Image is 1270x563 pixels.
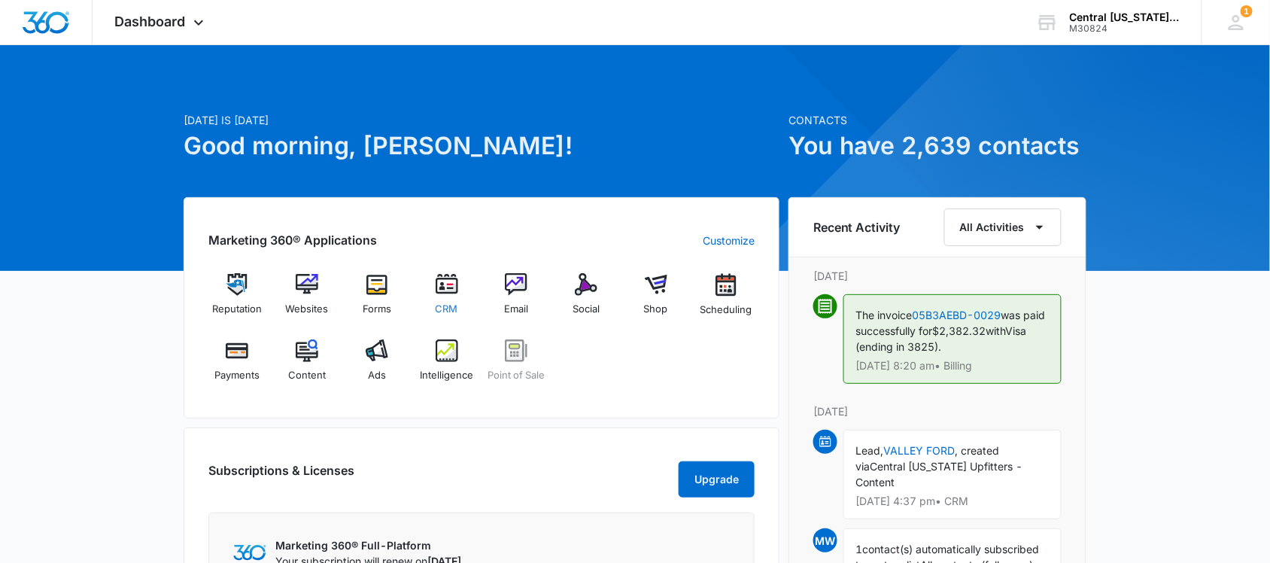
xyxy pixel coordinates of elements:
[856,496,1049,507] p: [DATE] 4:37 pm • CRM
[212,302,262,317] span: Reputation
[504,302,528,317] span: Email
[856,460,1023,488] span: Central [US_STATE] Upfitters - Content
[1241,5,1253,17] span: 1
[679,461,755,498] button: Upgrade
[278,273,336,327] a: Websites
[856,444,884,457] span: Lead,
[1070,23,1180,34] div: account id
[184,112,779,128] p: [DATE] is [DATE]
[488,368,545,383] span: Point of Sale
[348,339,406,394] a: Ads
[208,231,377,249] h2: Marketing 360® Applications
[418,273,475,327] a: CRM
[488,339,545,394] a: Point of Sale
[788,128,1086,164] h1: You have 2,639 contacts
[115,14,186,29] span: Dashboard
[856,309,913,321] span: The invoice
[208,273,266,327] a: Reputation
[813,528,837,552] span: MW
[348,273,406,327] a: Forms
[420,368,473,383] span: Intelligence
[944,208,1062,246] button: All Activities
[436,302,458,317] span: CRM
[233,545,266,561] img: Marketing 360 Logo
[813,218,901,236] h6: Recent Activity
[884,444,956,457] a: VALLEY FORD
[627,273,685,327] a: Shop
[278,339,336,394] a: Content
[697,273,755,327] a: Scheduling
[288,368,326,383] span: Content
[558,273,615,327] a: Social
[788,112,1086,128] p: Contacts
[214,368,260,383] span: Payments
[418,339,475,394] a: Intelligence
[933,324,986,337] span: $2,382.32
[813,268,1062,284] p: [DATE]
[856,361,1049,371] p: [DATE] 8:20 am • Billing
[1241,5,1253,17] div: notifications count
[703,233,755,248] a: Customize
[184,128,779,164] h1: Good morning, [PERSON_NAME]!
[1070,11,1180,23] div: account name
[986,324,1006,337] span: with
[275,537,461,553] p: Marketing 360® Full-Platform
[856,543,863,555] span: 1
[813,403,1062,419] p: [DATE]
[286,302,329,317] span: Websites
[363,302,391,317] span: Forms
[208,461,354,491] h2: Subscriptions & Licenses
[644,302,668,317] span: Shop
[700,303,752,318] span: Scheduling
[368,368,386,383] span: Ads
[913,309,1001,321] a: 05B3AEBD-0029
[488,273,545,327] a: Email
[573,302,600,317] span: Social
[208,339,266,394] a: Payments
